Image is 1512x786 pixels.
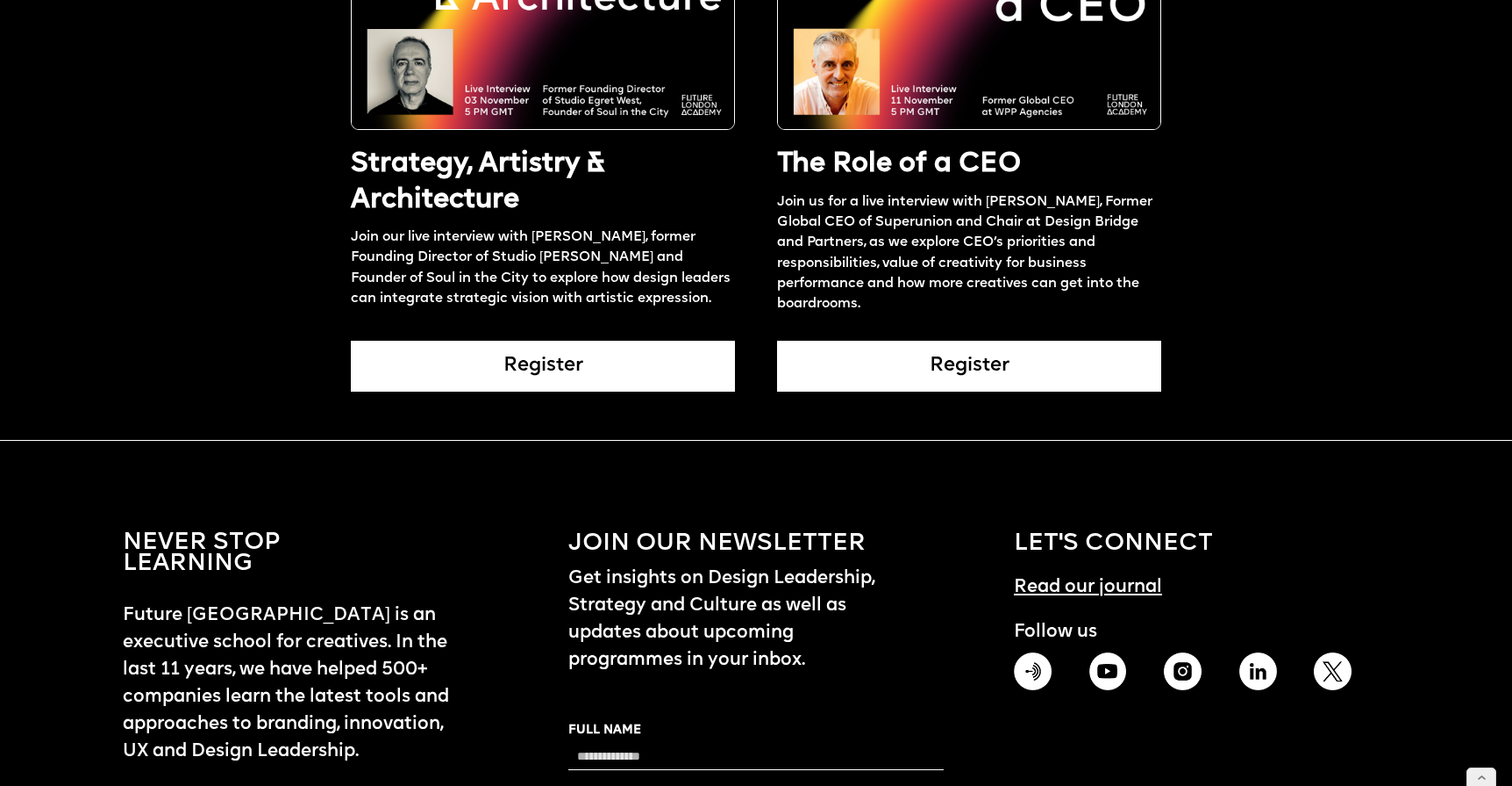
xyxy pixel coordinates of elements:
div: Register [351,341,735,391]
h1: Future [GEOGRAPHIC_DATA] is an executive school for creatives. In the last 11 years, we have help... [123,602,460,765]
img: Youtube icons to connect with Future London Academy [1089,653,1127,690]
h1: NEVER STOP LEARNING [123,532,281,576]
h1: Follow us [1014,618,1352,645]
h1: Join our newsletter [568,532,866,557]
h1: Get insights on Design Leadership, Strategy and Culture as well as updates about upcoming program... [568,565,906,691]
label: FULL NAME [568,721,944,740]
img: Twitter icon to connect with Future London Academy [1314,653,1352,690]
div: Register [777,341,1161,391]
img: Instagram icon to connect with Future London Academy [1164,653,1202,690]
a: Read our journal [1014,556,1162,601]
p: Join us for a live interview with [PERSON_NAME], Former Global CEO of Superunion and Chair at Des... [777,192,1161,315]
img: Podcasts icons to connect with Future London Academy [1014,653,1052,690]
h1: LET's CONNECT [1014,532,1213,557]
h1: Strategy, Artistry & Architecture [351,148,735,219]
h1: Read our journal [1014,573,1162,601]
h1: The Role of a CEO [777,148,1161,183]
img: Linkedin icon to connect with Future London Academy [1239,653,1277,690]
p: Join our live interview with [PERSON_NAME], former Founding Director of Studio [PERSON_NAME] and ... [351,227,735,309]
